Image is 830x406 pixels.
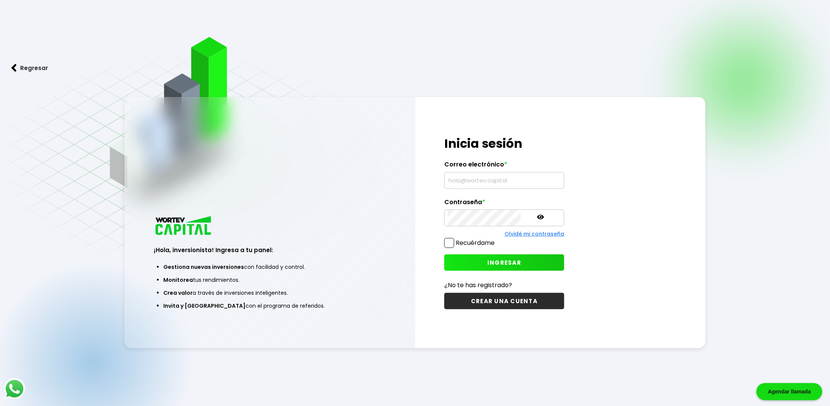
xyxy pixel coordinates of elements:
[163,276,193,284] span: Monitorea
[444,293,564,309] button: CREAR UNA CUENTA
[444,134,564,153] h1: Inicia sesión
[163,289,193,297] span: Crea valor
[4,378,25,400] img: logos_whatsapp-icon.242b2217.svg
[163,263,244,271] span: Gestiona nuevas inversiones
[504,230,564,238] a: Olvidé mi contraseña
[163,261,377,273] li: con facilidad y control.
[11,64,17,72] img: flecha izquierda
[163,302,246,310] span: Invita y [GEOGRAPHIC_DATA]
[444,161,564,172] label: Correo electrónico
[163,299,377,312] li: con el programa de referidos.
[154,215,214,238] img: logo_wortev_capital
[444,280,564,290] p: ¿No te has registrado?
[444,254,564,271] button: INGRESAR
[448,173,561,189] input: hola@wortev.capital
[444,280,564,309] a: ¿No te has registrado?CREAR UNA CUENTA
[154,246,386,254] h3: ¡Hola, inversionista! Ingresa a tu panel:
[163,286,377,299] li: a través de inversiones inteligentes.
[757,383,822,400] div: Agendar llamada
[487,259,521,267] span: INGRESAR
[444,198,564,210] label: Contraseña
[456,238,495,247] label: Recuérdame
[163,273,377,286] li: tus rendimientos.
